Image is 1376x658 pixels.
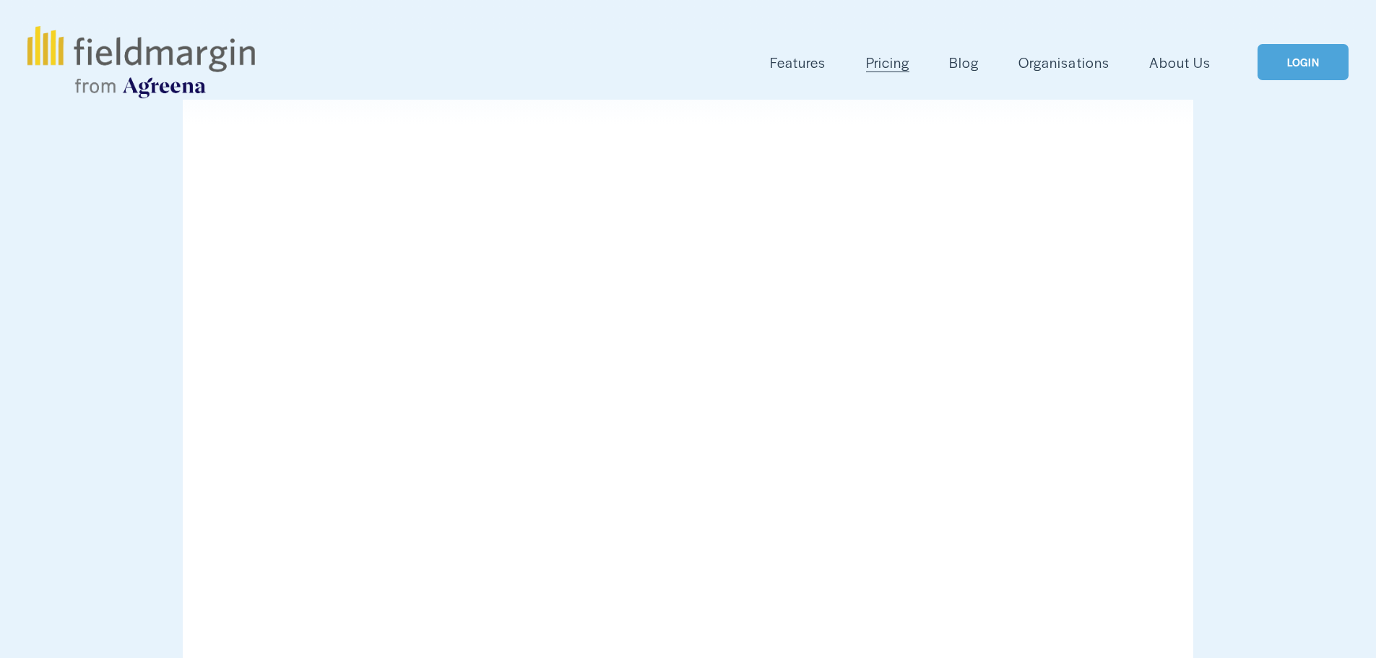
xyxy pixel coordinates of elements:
[770,51,826,74] a: folder dropdown
[1018,51,1109,74] a: Organisations
[1258,44,1349,81] a: LOGIN
[27,26,254,98] img: fieldmargin.com
[770,52,826,73] span: Features
[866,51,909,74] a: Pricing
[949,51,979,74] a: Blog
[1149,51,1211,74] a: About Us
